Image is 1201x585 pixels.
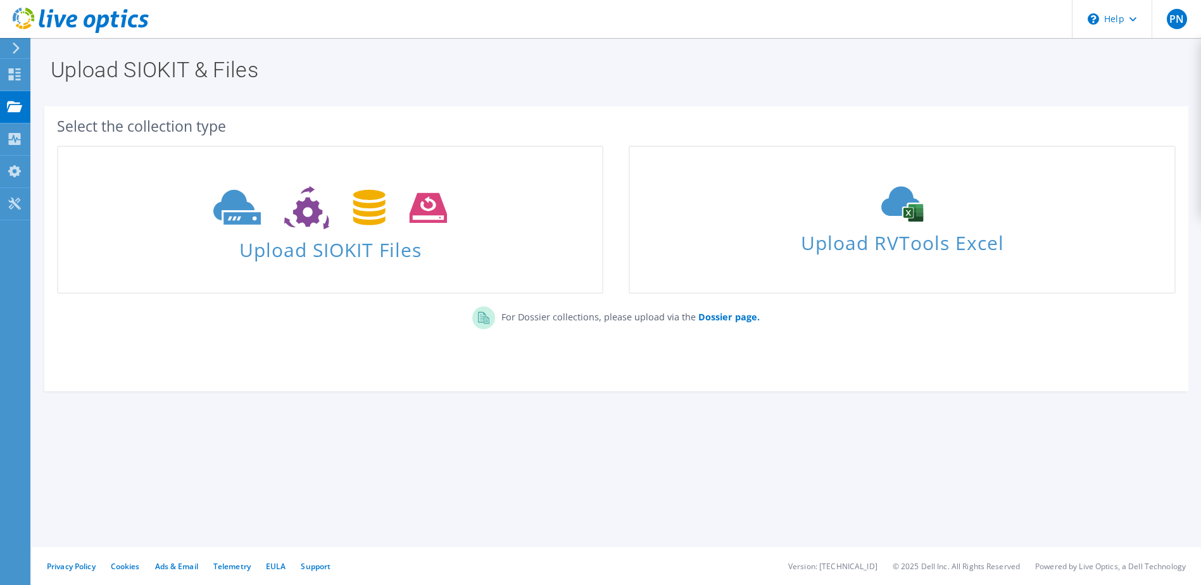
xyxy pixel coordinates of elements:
a: EULA [266,561,286,572]
li: © 2025 Dell Inc. All Rights Reserved [893,561,1020,572]
a: Telemetry [213,561,251,572]
li: Powered by Live Optics, a Dell Technology [1035,561,1186,572]
b: Dossier page. [698,311,760,323]
svg: \n [1088,13,1099,25]
li: Version: [TECHNICAL_ID] [788,561,877,572]
a: Cookies [111,561,140,572]
span: Upload SIOKIT Files [58,232,602,260]
a: Privacy Policy [47,561,96,572]
p: For Dossier collections, please upload via the [495,306,760,324]
h1: Upload SIOKIT & Files [51,59,1176,80]
a: Dossier page. [696,311,760,323]
span: PN [1167,9,1187,29]
div: Select the collection type [57,119,1176,133]
a: Upload SIOKIT Files [57,146,603,294]
span: Upload RVTools Excel [630,226,1174,253]
a: Support [301,561,330,572]
a: Ads & Email [155,561,198,572]
a: Upload RVTools Excel [629,146,1175,294]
